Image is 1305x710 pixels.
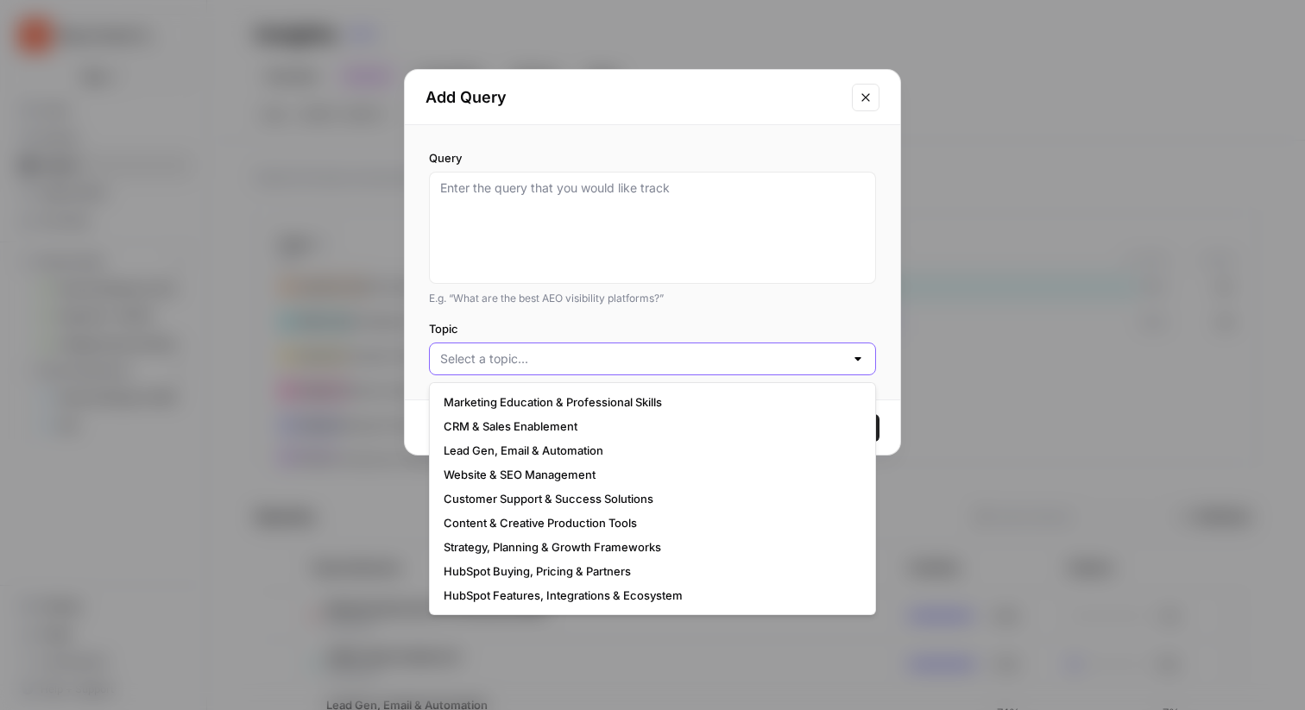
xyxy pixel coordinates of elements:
span: Strategy, Planning & Growth Frameworks [444,538,854,556]
label: Query [429,149,876,167]
button: Close modal [852,84,879,111]
div: E.g. “What are the best AEO visibility platforms?” [429,291,876,306]
span: Customer Support & Success Solutions [444,490,854,507]
input: Select a topic... [440,350,844,368]
span: Content & Creative Production Tools [444,514,854,531]
span: HubSpot Features, Integrations & Ecosystem [444,587,854,604]
span: Marketing Education & Professional Skills [444,393,854,411]
h2: Add Query [426,85,842,110]
span: Website & SEO Management [444,466,854,483]
span: Lead Gen, Email & Automation [444,442,854,459]
span: HubSpot Buying, Pricing & Partners [444,562,854,580]
span: CRM & Sales Enablement [444,418,854,435]
label: Topic [429,320,876,337]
